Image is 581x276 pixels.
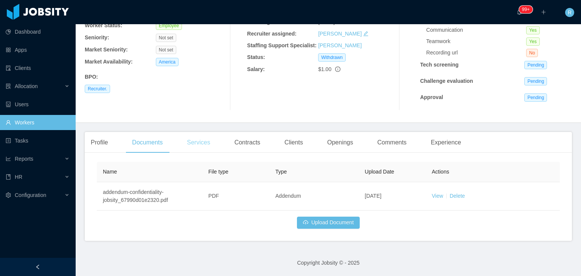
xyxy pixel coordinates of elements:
div: Profile [85,132,114,153]
strong: Approval [420,94,443,100]
div: Recording url [426,49,526,57]
span: Not set [156,46,176,54]
span: Employee [156,22,182,30]
span: Reports [15,156,33,162]
span: No [526,49,538,57]
span: Configuration [15,192,46,198]
b: Seniority: [85,34,109,40]
a: icon: pie-chartDashboard [6,24,70,39]
a: icon: auditClients [6,60,70,76]
b: Worker Status: [85,22,122,28]
span: Pending [524,61,547,69]
i: icon: setting [6,192,11,198]
strong: Challenge evaluation [420,78,473,84]
button: icon: cloud-uploadUpload Document [297,217,360,229]
a: icon: robotUsers [6,97,70,112]
span: Allocation [15,83,38,89]
span: $1.00 [318,66,331,72]
footer: Copyright Jobsity © - 2025 [76,250,581,276]
a: Delete [450,193,465,199]
span: America [156,58,179,66]
b: Recruiter assigned: [247,31,297,37]
span: Recruiter. [85,85,110,93]
td: PDF [202,182,269,211]
span: Pending [524,77,547,85]
sup: 237 [519,6,533,13]
b: Status: [247,54,265,60]
div: Services [181,132,216,153]
div: Documents [126,132,169,153]
div: Openings [321,132,359,153]
b: Staffing Support Specialist: [247,42,317,48]
span: Pending [524,93,547,102]
span: Yes [526,26,540,34]
span: File type [208,169,228,175]
div: Contracts [228,132,266,153]
span: HR [15,174,22,180]
i: icon: book [6,174,11,180]
i: icon: solution [6,84,11,89]
span: Name [103,169,117,175]
div: Experience [425,132,467,153]
span: Yes [526,37,540,46]
i: icon: line-chart [6,156,11,161]
a: [PERSON_NAME] [318,31,362,37]
span: Actions [432,169,449,175]
b: BPO : [85,74,98,80]
b: Market Seniority: [85,47,128,53]
span: Addendum [275,193,301,199]
span: info-circle [335,67,340,72]
div: Teamwork [426,37,526,45]
b: Salary: [247,66,265,72]
a: icon: userWorkers [6,115,70,130]
a: icon: appstoreApps [6,42,70,57]
strong: Tech screening [420,62,459,68]
div: Comments [371,132,413,153]
b: Market Availability: [85,59,133,65]
a: icon: profileTasks [6,133,70,148]
span: Type [275,169,287,175]
i: icon: bell [517,9,522,15]
span: R [568,8,572,17]
a: View [432,193,443,199]
i: icon: plus [541,9,546,15]
span: Not set [156,34,176,42]
a: [PERSON_NAME] [318,42,362,48]
span: Upload Date [365,169,394,175]
div: Clients [278,132,309,153]
div: Communication [426,26,526,34]
td: addendum-confidentiality-jobsity_67990d01e2320.pdf [97,182,202,211]
span: Withdrawn [318,53,346,62]
i: icon: edit [363,31,368,36]
span: [DATE] [365,193,381,199]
